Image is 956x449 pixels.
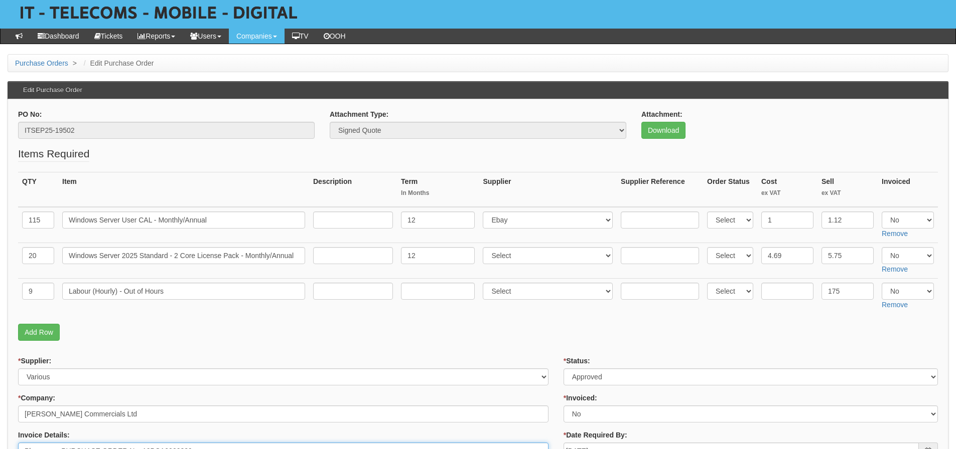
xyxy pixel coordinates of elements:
[87,29,130,44] a: Tickets
[617,172,703,207] th: Supplier Reference
[18,172,58,207] th: QTY
[18,324,60,341] a: Add Row
[882,230,908,238] a: Remove
[330,109,388,119] label: Attachment Type:
[882,301,908,309] a: Remove
[757,172,817,207] th: Cost
[58,172,309,207] th: Item
[882,265,908,273] a: Remove
[397,172,479,207] th: Term
[229,29,285,44] a: Companies
[18,393,55,403] label: Company:
[70,59,79,67] span: >
[641,109,682,119] label: Attachment:
[564,393,597,403] label: Invoiced:
[822,189,874,197] small: ex VAT
[401,189,475,197] small: In Months
[18,82,87,99] h3: Edit Purchase Order
[18,109,42,119] label: PO No:
[285,29,316,44] a: TV
[15,59,68,67] a: Purchase Orders
[479,172,617,207] th: Supplier
[703,172,757,207] th: Order Status
[18,356,51,366] label: Supplier:
[878,172,938,207] th: Invoiced
[18,146,89,162] legend: Items Required
[641,122,686,139] a: Download
[564,430,627,440] label: Date Required By:
[81,58,154,68] li: Edit Purchase Order
[18,430,70,440] label: Invoice Details:
[761,189,813,197] small: ex VAT
[316,29,353,44] a: OOH
[564,356,590,366] label: Status:
[183,29,229,44] a: Users
[130,29,183,44] a: Reports
[309,172,397,207] th: Description
[30,29,87,44] a: Dashboard
[817,172,878,207] th: Sell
